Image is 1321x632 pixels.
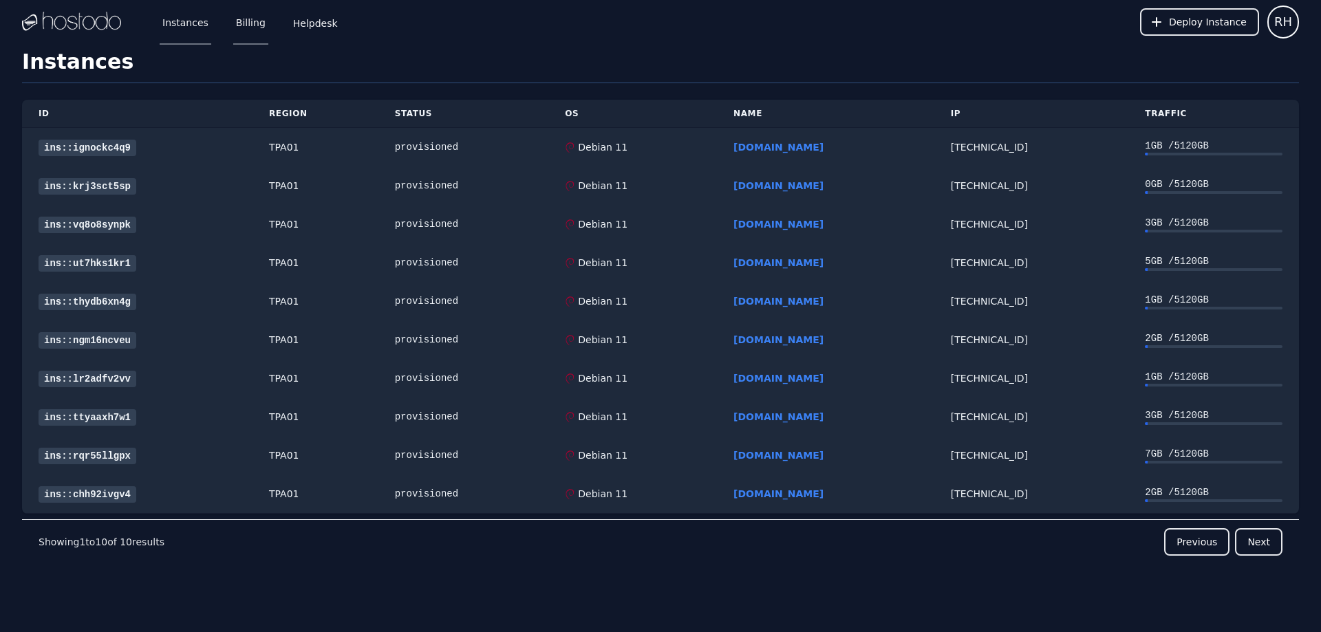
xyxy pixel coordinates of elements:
div: [TECHNICAL_ID] [951,371,1113,385]
div: provisioned [395,217,533,231]
div: provisioned [395,256,533,270]
div: TPA01 [269,333,362,347]
th: OS [548,100,717,128]
div: provisioned [395,371,533,385]
a: ins::ngm16ncveu [39,332,136,349]
img: Debian 11 [565,335,575,345]
a: ins::ignockc4q9 [39,140,136,156]
span: 1 [79,536,85,547]
img: Logo [22,12,121,32]
th: Status [378,100,549,128]
div: 3 GB / 5120 GB [1145,408,1282,422]
div: Debian 11 [575,487,627,501]
img: Debian 11 [565,450,575,461]
img: Debian 11 [565,412,575,422]
button: Deploy Instance [1140,8,1259,36]
div: provisioned [395,294,533,308]
div: provisioned [395,333,533,347]
h1: Instances [22,50,1299,83]
div: 0 GB / 5120 GB [1145,177,1282,191]
nav: Pagination [22,519,1299,564]
div: [TECHNICAL_ID] [951,140,1113,154]
a: [DOMAIN_NAME] [733,219,824,230]
span: Deploy Instance [1169,15,1247,29]
div: Debian 11 [575,448,627,462]
div: Debian 11 [575,333,627,347]
button: User menu [1267,6,1299,39]
th: Region [253,100,378,128]
div: Debian 11 [575,294,627,308]
a: ins::rqr55llgpx [39,448,136,464]
div: TPA01 [269,448,362,462]
div: TPA01 [269,217,362,231]
div: 1 GB / 5120 GB [1145,293,1282,307]
th: Name [717,100,934,128]
img: Debian 11 [565,296,575,307]
div: TPA01 [269,179,362,193]
div: [TECHNICAL_ID] [951,410,1113,424]
img: Debian 11 [565,373,575,384]
a: ins::chh92ivgv4 [39,486,136,503]
div: TPA01 [269,410,362,424]
img: Debian 11 [565,142,575,153]
a: [DOMAIN_NAME] [733,257,824,268]
div: provisioned [395,410,533,424]
div: Debian 11 [575,410,627,424]
img: Debian 11 [565,489,575,499]
div: 3 GB / 5120 GB [1145,216,1282,230]
div: Debian 11 [575,217,627,231]
div: [TECHNICAL_ID] [951,294,1113,308]
a: [DOMAIN_NAME] [733,411,824,422]
div: TPA01 [269,256,362,270]
img: Debian 11 [565,219,575,230]
div: [TECHNICAL_ID] [951,448,1113,462]
div: [TECHNICAL_ID] [951,256,1113,270]
a: [DOMAIN_NAME] [733,488,824,499]
th: IP [934,100,1129,128]
div: 2 GB / 5120 GB [1145,331,1282,345]
div: [TECHNICAL_ID] [951,487,1113,501]
a: [DOMAIN_NAME] [733,296,824,307]
a: ins::thydb6xn4g [39,294,136,310]
div: TPA01 [269,487,362,501]
div: 7 GB / 5120 GB [1145,447,1282,461]
div: provisioned [395,487,533,501]
a: [DOMAIN_NAME] [733,142,824,153]
div: [TECHNICAL_ID] [951,333,1113,347]
th: Traffic [1128,100,1299,128]
a: ins::vq8o8synpk [39,217,136,233]
span: 10 [95,536,107,547]
th: ID [22,100,253,128]
div: provisioned [395,448,533,462]
div: 1 GB / 5120 GB [1145,370,1282,384]
div: provisioned [395,140,533,154]
div: Debian 11 [575,256,627,270]
div: [TECHNICAL_ID] [951,179,1113,193]
button: Previous [1164,528,1229,556]
div: 2 GB / 5120 GB [1145,486,1282,499]
a: ins::ttyaaxh7w1 [39,409,136,426]
div: Debian 11 [575,179,627,193]
a: ins::lr2adfv2vv [39,371,136,387]
div: TPA01 [269,371,362,385]
span: RH [1274,12,1292,32]
a: [DOMAIN_NAME] [733,180,824,191]
img: Debian 11 [565,181,575,191]
div: provisioned [395,179,533,193]
p: Showing to of results [39,535,164,549]
a: ins::krj3sct5sp [39,178,136,195]
div: Debian 11 [575,140,627,154]
img: Debian 11 [565,258,575,268]
a: [DOMAIN_NAME] [733,373,824,384]
div: [TECHNICAL_ID] [951,217,1113,231]
div: TPA01 [269,140,362,154]
a: ins::ut7hks1kr1 [39,255,136,272]
div: TPA01 [269,294,362,308]
div: 1 GB / 5120 GB [1145,139,1282,153]
a: [DOMAIN_NAME] [733,450,824,461]
a: [DOMAIN_NAME] [733,334,824,345]
div: Debian 11 [575,371,627,385]
span: 10 [120,536,132,547]
div: 5 GB / 5120 GB [1145,254,1282,268]
button: Next [1235,528,1282,556]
